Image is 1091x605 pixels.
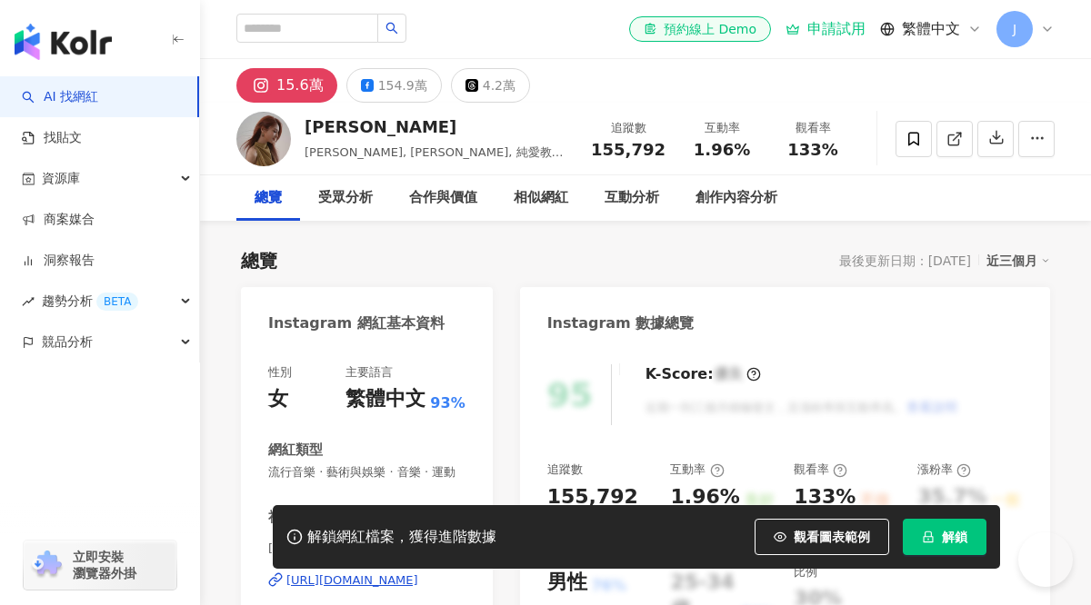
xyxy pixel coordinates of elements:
div: 受眾分析 [318,187,373,209]
div: 155,792 [547,483,638,511]
span: 解鎖 [942,530,967,544]
span: search [385,22,398,35]
img: logo [15,24,112,60]
div: 觀看率 [794,461,847,478]
span: lock [922,531,935,543]
div: 互動率 [687,119,756,137]
div: 追蹤數 [591,119,666,137]
a: 商案媒合 [22,211,95,229]
span: 1.96% [694,141,750,159]
div: 相似網紅 [514,187,568,209]
div: 最後更新日期：[DATE] [839,253,971,268]
div: 15.6萬 [276,73,324,98]
button: 154.9萬 [346,68,442,103]
span: [PERSON_NAME], [PERSON_NAME], 純愛教主, 純愛天后, [PERSON_NAME] [PERSON_NAME] [305,145,567,177]
button: 15.6萬 [236,68,337,103]
div: 互動率 [670,461,724,478]
div: 總覽 [241,248,277,273]
div: 男性 [547,569,587,597]
div: 觀看率 [778,119,847,137]
span: 155,792 [591,140,666,159]
div: 女 [268,385,288,413]
div: [URL][DOMAIN_NAME] [286,572,418,589]
a: 洞察報告 [22,252,95,270]
div: 近三個月 [986,249,1050,273]
span: 趨勢分析 [42,281,138,322]
a: chrome extension立即安裝 瀏覽器外掛 [24,541,176,590]
span: 流行音樂 · 藝術與娛樂 · 音樂 · 運動 [268,464,465,481]
div: 主要語言 [345,364,393,381]
span: 立即安裝 瀏覽器外掛 [73,549,136,581]
div: Instagram 數據總覽 [547,313,695,333]
span: 競品分析 [42,322,93,362]
span: 資源庫 [42,158,80,199]
div: 互動分析 [605,187,659,209]
div: 預約線上 Demo [644,20,756,38]
div: 4.2萬 [483,73,515,98]
div: 154.9萬 [378,73,427,98]
a: 預約線上 Demo [629,16,771,42]
span: rise [22,295,35,308]
img: chrome extension [29,550,65,580]
div: 1.96% [670,483,739,511]
div: 合作與價值 [409,187,477,209]
span: 觀看圖表範例 [794,530,870,544]
div: 性別 [268,364,292,381]
div: K-Score : [646,364,761,384]
div: 創作內容分析 [696,187,777,209]
button: 解鎖 [903,519,986,555]
div: 總覽 [255,187,282,209]
span: 133% [787,141,838,159]
a: 申請試用 [786,20,866,38]
button: 4.2萬 [451,68,530,103]
div: 漲粉率 [917,461,971,478]
span: 繁體中文 [902,19,960,39]
div: 網紅類型 [268,441,323,460]
div: 133% [794,483,856,511]
span: J [1013,19,1016,39]
a: 找貼文 [22,129,82,147]
div: Instagram 網紅基本資料 [268,313,445,333]
div: 解鎖網紅檔案，獲得進階數據 [307,528,496,547]
div: [PERSON_NAME] [305,115,571,138]
span: 93% [430,393,465,413]
div: 追蹤數 [547,461,583,478]
img: KOL Avatar [236,112,291,166]
a: searchAI 找網紅 [22,88,98,106]
div: BETA [96,293,138,311]
button: 觀看圖表範例 [755,519,889,555]
a: [URL][DOMAIN_NAME] [268,572,465,589]
div: 繁體中文 [345,385,425,413]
